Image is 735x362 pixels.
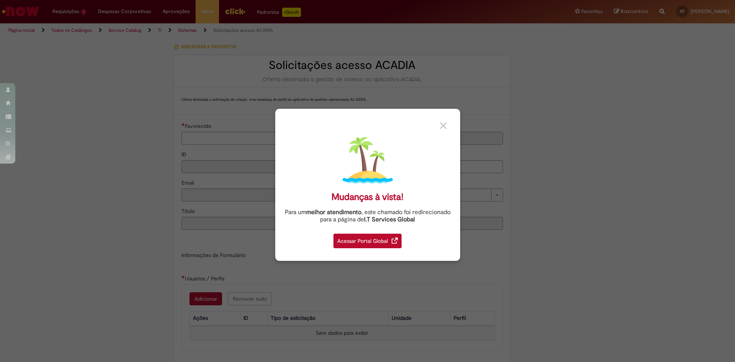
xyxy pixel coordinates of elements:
a: I.T Services Global [364,211,415,223]
img: close_button_grey.png [440,122,447,129]
div: Acessar Portal Global [333,234,402,248]
div: Para um , este chamado foi redirecionado para a página de [281,209,454,223]
div: Mudanças à vista! [332,192,403,203]
a: Acessar Portal Global [333,229,402,248]
img: redirect_link.png [392,238,398,244]
img: island.png [343,135,393,185]
strong: melhor atendimento [306,208,361,216]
